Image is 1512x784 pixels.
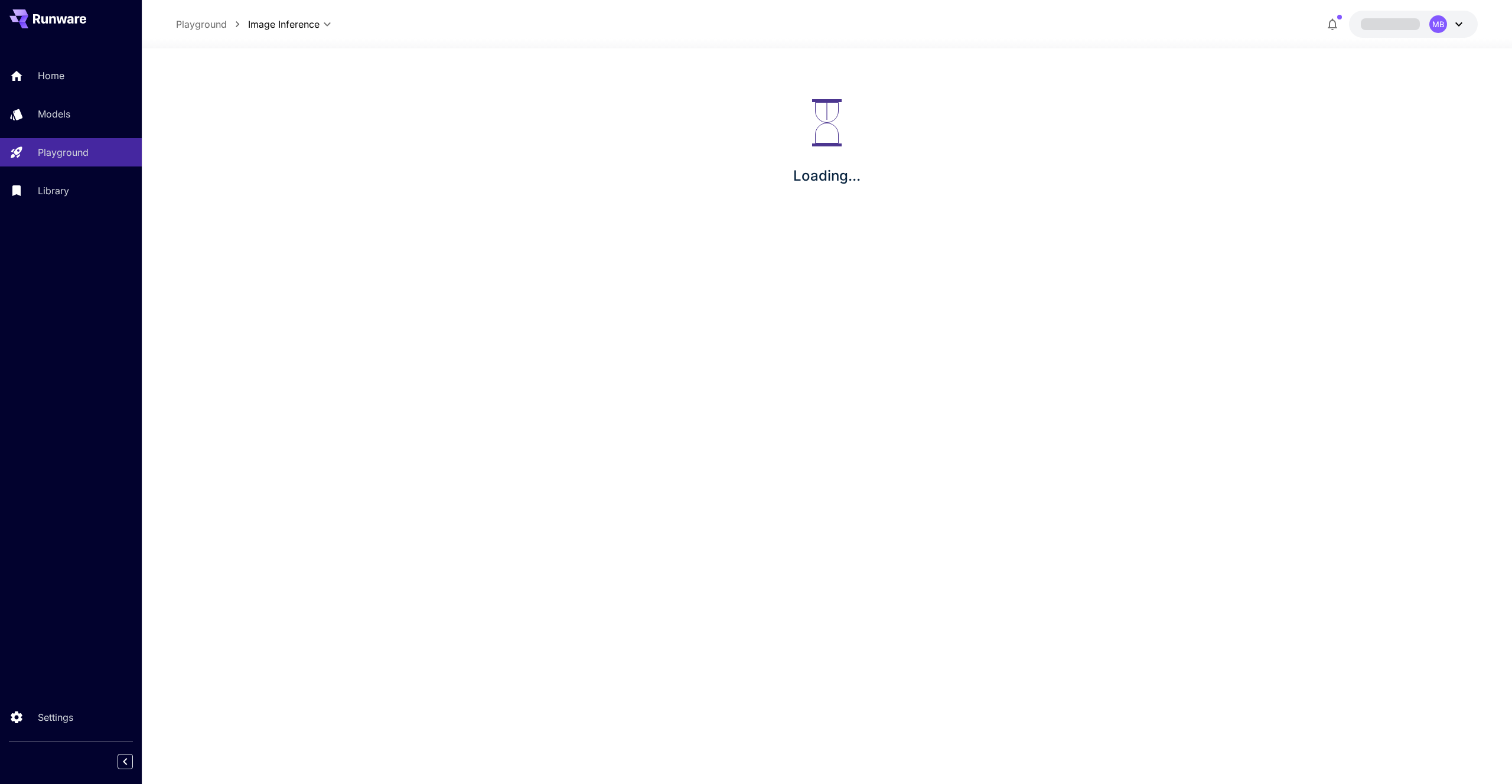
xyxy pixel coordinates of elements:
p: Home [38,68,64,83]
div: MB [1429,15,1447,33]
p: Settings [38,710,73,724]
div: Collapse sidebar [126,751,142,772]
p: Loading... [793,165,861,187]
a: Playground [176,17,227,31]
p: Playground [38,145,89,159]
nav: breadcrumb [176,17,248,31]
p: Models [38,107,70,121]
button: MB [1349,11,1478,38]
button: Collapse sidebar [118,754,133,769]
p: Library [38,184,69,198]
span: Image Inference [248,17,320,31]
